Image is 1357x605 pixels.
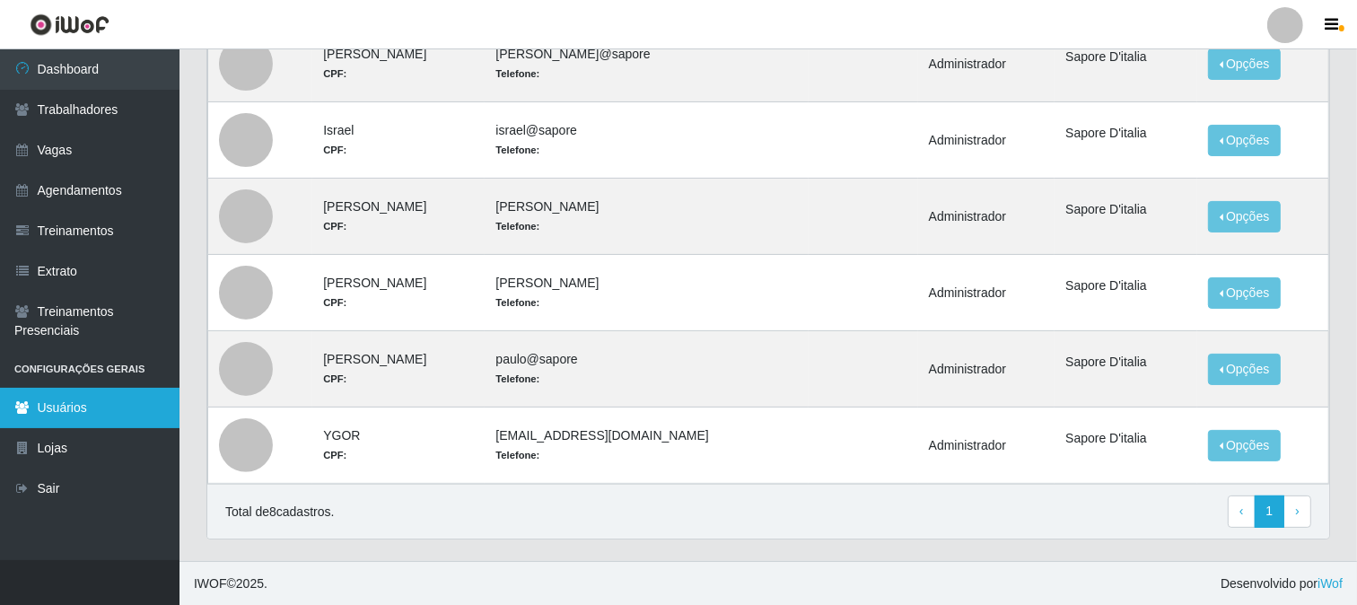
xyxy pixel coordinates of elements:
[30,13,109,36] img: CoreUI Logo
[312,102,485,179] td: Israel
[1295,504,1300,518] span: ›
[1318,576,1343,591] a: iWof
[918,26,1055,102] td: Administrador
[1255,495,1285,528] a: 1
[312,331,485,408] td: [PERSON_NAME]
[323,221,346,232] strong: CPF:
[1208,125,1282,156] button: Opções
[1221,574,1343,593] span: Desenvolvido por
[312,255,485,331] td: [PERSON_NAME]
[323,373,346,384] strong: CPF:
[918,331,1055,408] td: Administrador
[312,179,485,255] td: [PERSON_NAME]
[918,408,1055,484] td: Administrador
[485,408,809,484] td: [EMAIL_ADDRESS][DOMAIN_NAME]
[485,179,809,255] td: [PERSON_NAME]
[495,221,539,232] strong: Telefone:
[312,408,485,484] td: YGOR
[1208,277,1282,309] button: Opções
[495,68,539,79] strong: Telefone:
[1208,201,1282,232] button: Opções
[1065,353,1186,372] li: Sapore D'italia
[323,68,346,79] strong: CPF:
[194,574,267,593] span: © 2025 .
[485,255,809,331] td: [PERSON_NAME]
[1283,495,1311,528] a: Next
[918,102,1055,179] td: Administrador
[1239,504,1244,518] span: ‹
[1208,430,1282,461] button: Opções
[225,503,334,522] p: Total de 8 cadastros.
[1065,200,1186,219] li: Sapore D'italia
[1065,429,1186,448] li: Sapore D'italia
[485,331,809,408] td: paulo@sapore
[495,145,539,155] strong: Telefone:
[1228,495,1311,528] nav: pagination
[485,26,809,102] td: [PERSON_NAME]@sapore
[485,102,809,179] td: israel@sapore
[323,297,346,308] strong: CPF:
[1065,276,1186,295] li: Sapore D'italia
[323,145,346,155] strong: CPF:
[918,255,1055,331] td: Administrador
[1228,495,1256,528] a: Previous
[323,450,346,460] strong: CPF:
[918,179,1055,255] td: Administrador
[495,450,539,460] strong: Telefone:
[194,576,227,591] span: IWOF
[1065,48,1186,66] li: Sapore D'italia
[495,373,539,384] strong: Telefone:
[495,297,539,308] strong: Telefone:
[1065,124,1186,143] li: Sapore D'italia
[312,26,485,102] td: [PERSON_NAME]
[1208,354,1282,385] button: Opções
[1208,48,1282,80] button: Opções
